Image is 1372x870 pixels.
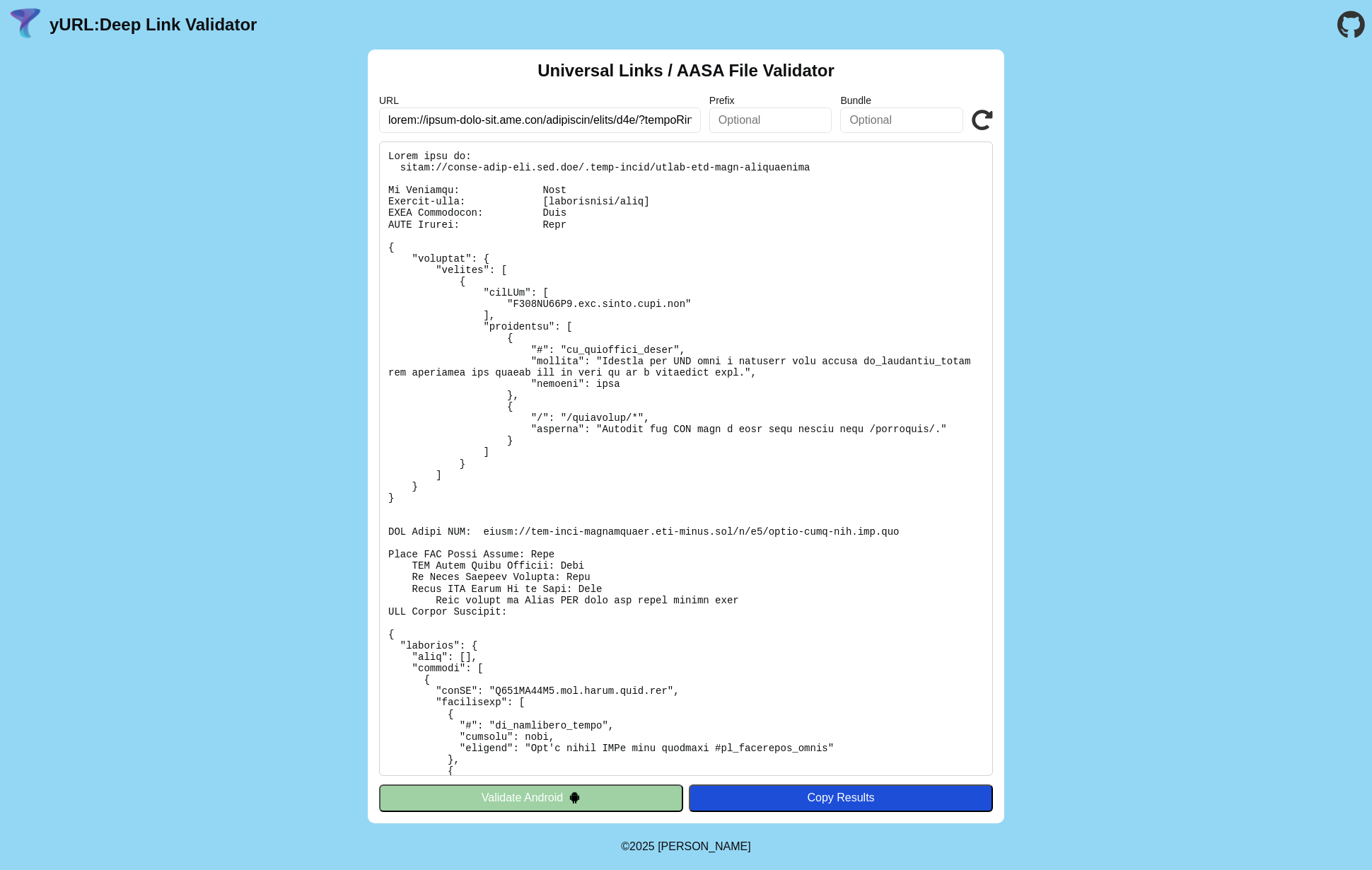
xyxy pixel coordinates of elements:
div: Copy Results [696,791,986,804]
input: Required [379,108,701,133]
button: Validate Android [379,784,683,811]
img: yURL Logo [7,6,44,43]
a: Michael Ibragimchayev's Personal Site [658,840,751,852]
button: Copy Results [689,784,993,811]
input: Optional [840,108,963,133]
input: Optional [709,108,832,133]
h2: Universal Links / AASA File Validator [537,61,835,81]
label: Bundle [840,95,963,106]
pre: Lorem ipsu do: sitam://conse-adip-eli.sed.doe/.temp-incid/utlab-etd-magn-aliquaenima Mi Veniamqu:... [379,141,993,776]
footer: © [621,823,750,870]
span: 2025 [629,840,655,852]
a: yURL:Deep Link Validator [50,15,257,35]
label: Prefix [709,95,832,106]
img: droidIcon.svg [569,791,581,804]
label: URL [379,95,701,106]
